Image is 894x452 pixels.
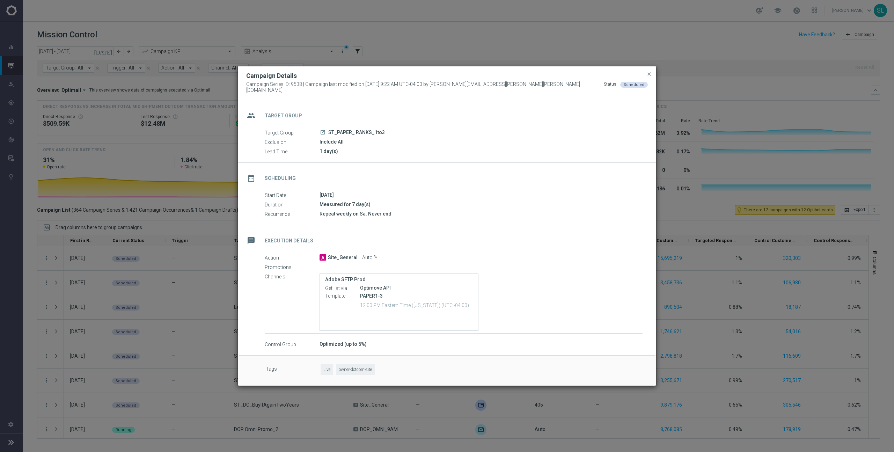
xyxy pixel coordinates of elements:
[320,341,643,348] div: Optimized (up to 5%)
[320,130,325,135] i: launch
[620,81,648,87] colored-tag: Scheduled
[360,284,473,291] div: Optimove API
[266,364,321,375] label: Tags
[265,192,320,198] label: Start Date
[360,301,473,308] p: 12:00 PM Eastern Time ([US_STATE]) (UTC -04:00)
[245,234,257,247] i: message
[336,364,375,375] span: owner-dotcom-site
[265,139,320,145] label: Exclusion
[321,364,333,375] span: Live
[265,148,320,155] label: Lead Time
[624,82,644,87] span: Scheduled
[265,274,320,280] label: Channels
[246,72,297,80] h2: Campaign Details
[320,130,326,136] a: launch
[325,293,360,299] label: Template
[360,293,473,299] p: PAPER1-3
[320,201,643,208] div: Measured for 7 day(s)
[265,238,313,244] h2: Execution Details
[328,130,385,136] span: ST_PAPER_ RANKS_1to3
[265,211,320,217] label: Recurrence
[320,191,643,198] div: [DATE]
[604,81,617,93] div: Status:
[320,138,643,145] div: Include All
[265,175,296,182] h2: Scheduling
[320,148,643,155] div: 1 day(s)
[265,264,320,270] label: Promotions
[245,109,257,122] i: group
[265,341,320,348] label: Control Group
[362,255,378,261] span: Auto %
[320,210,643,217] div: Repeat weekly on Sa. Never end
[265,255,320,261] label: Action
[646,71,652,77] span: close
[265,130,320,136] label: Target Group
[265,112,302,119] h2: Target Group
[246,81,604,93] span: Campaign Series ID: 9538 | Campaign last modified on [DATE] 9:22 AM UTC-04:00 by [PERSON_NAME][EM...
[325,277,473,283] label: Adobe SFTP Prod
[320,254,326,261] span: A
[265,202,320,208] label: Duration
[328,255,358,261] span: Site_General
[245,172,257,184] i: date_range
[325,285,360,291] label: Get list via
